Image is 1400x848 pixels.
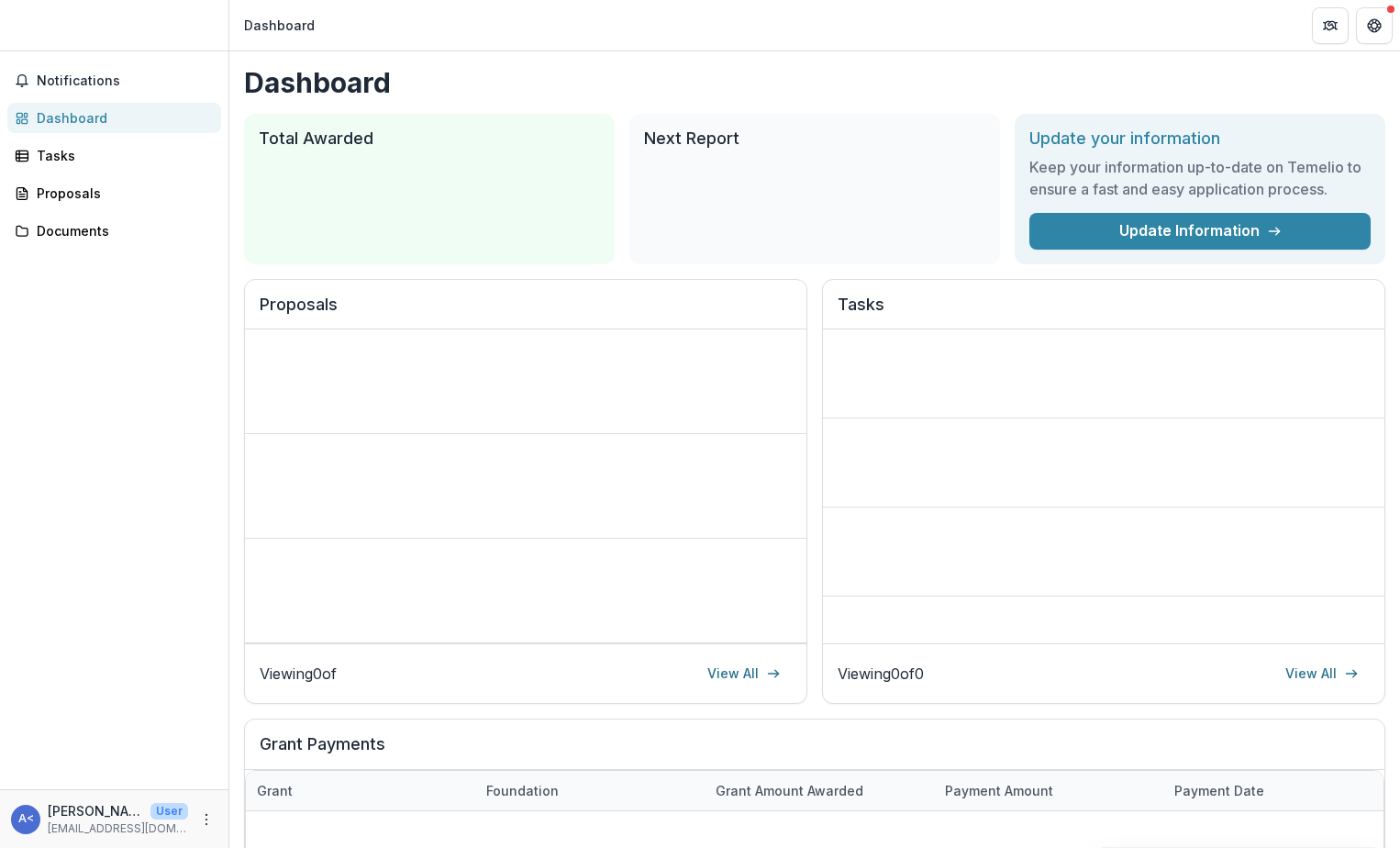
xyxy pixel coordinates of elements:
a: View All [1274,659,1370,688]
button: More [195,809,217,831]
button: Get Help [1356,7,1393,44]
div: Amy Armour <aarmour@jacares.org> [18,813,34,825]
p: User [150,803,188,820]
nav: breadcrumb [237,12,322,39]
a: Documents [7,216,221,246]
h2: Grant Payments [260,734,1370,769]
h3: Keep your information up-to-date on Temelio to ensure a fast and easy application process. [1029,156,1371,200]
p: Viewing 0 of [260,663,337,685]
p: Viewing 0 of 0 [838,663,924,685]
h2: Update your information [1029,128,1371,149]
p: [EMAIL_ADDRESS][DOMAIN_NAME] [48,820,188,837]
a: Proposals [7,178,221,208]
button: Partners [1312,7,1349,44]
h1: Dashboard [244,66,1385,99]
div: Dashboard [37,108,206,128]
div: Proposals [37,184,206,203]
h2: Next Report [644,128,985,149]
div: Tasks [37,146,206,165]
a: Tasks [7,140,221,171]
span: Notifications [37,73,214,89]
h2: Tasks [838,295,1370,329]
button: Notifications [7,66,221,95]
div: Dashboard [244,16,315,35]
div: Documents [37,221,206,240]
a: Update Information [1029,213,1371,250]
p: [PERSON_NAME] <[EMAIL_ADDRESS][DOMAIN_NAME]> [48,801,143,820]
h2: Total Awarded [259,128,600,149]
a: Dashboard [7,103,221,133]
a: View All [696,659,792,688]
h2: Proposals [260,295,792,329]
